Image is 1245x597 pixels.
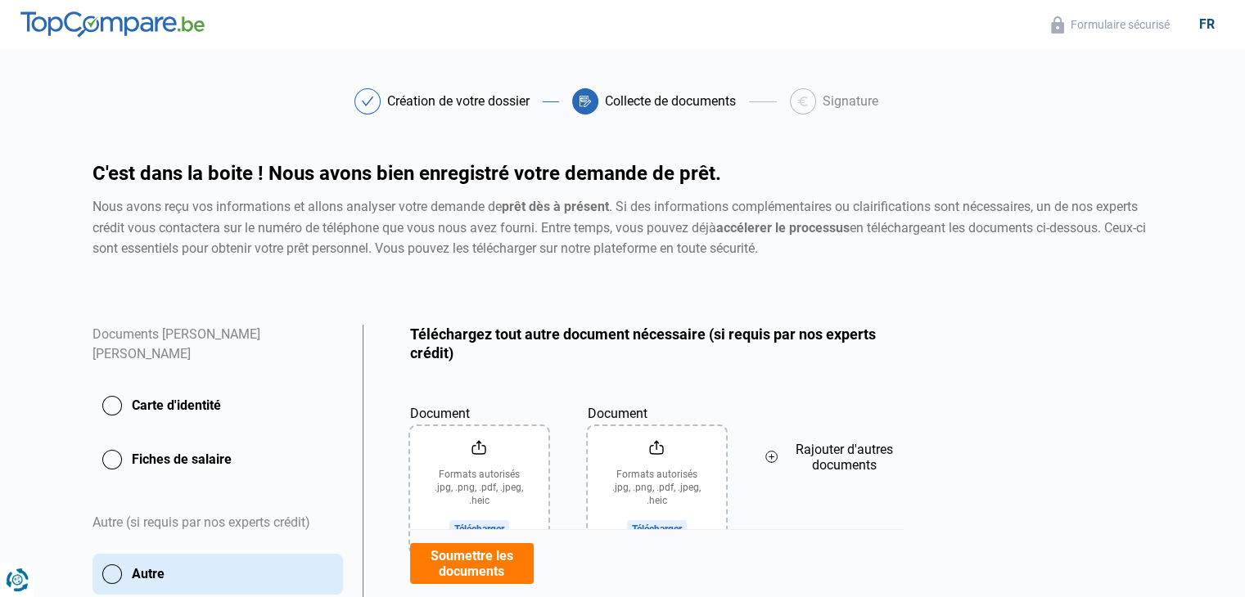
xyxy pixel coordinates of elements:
[605,95,736,108] div: Collecte de documents
[92,164,1153,183] h1: C'est dans la boite ! Nous avons bien enregistré votre demande de prêt.
[823,95,878,108] div: Signature
[92,325,343,385] div: Documents [PERSON_NAME] [PERSON_NAME]
[92,439,343,480] button: Fiches de salaire
[92,493,343,554] div: Autre (si requis par nos experts crédit)
[92,554,343,595] button: Autre
[92,196,1153,259] div: Nous avons reçu vos informations et allons analyser votre demande de . Si des informations complé...
[784,442,903,473] span: Rajouter d'autres documents
[410,325,904,363] h2: Téléchargez tout autre document nécessaire (si requis par nos experts crédit)
[387,95,530,108] div: Création de votre dossier
[20,11,205,38] img: TopCompare.be
[1046,16,1175,34] button: Formulaire sécurisé
[716,220,850,236] strong: accélerer le processus
[1189,16,1225,32] div: fr
[502,199,609,214] strong: prêt dès à présent
[765,383,904,532] button: Rajouter d'autres documents
[588,383,726,424] label: Document
[410,543,534,584] button: Soumettre les documents
[92,385,343,426] button: Carte d'identité
[410,383,548,424] label: Document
